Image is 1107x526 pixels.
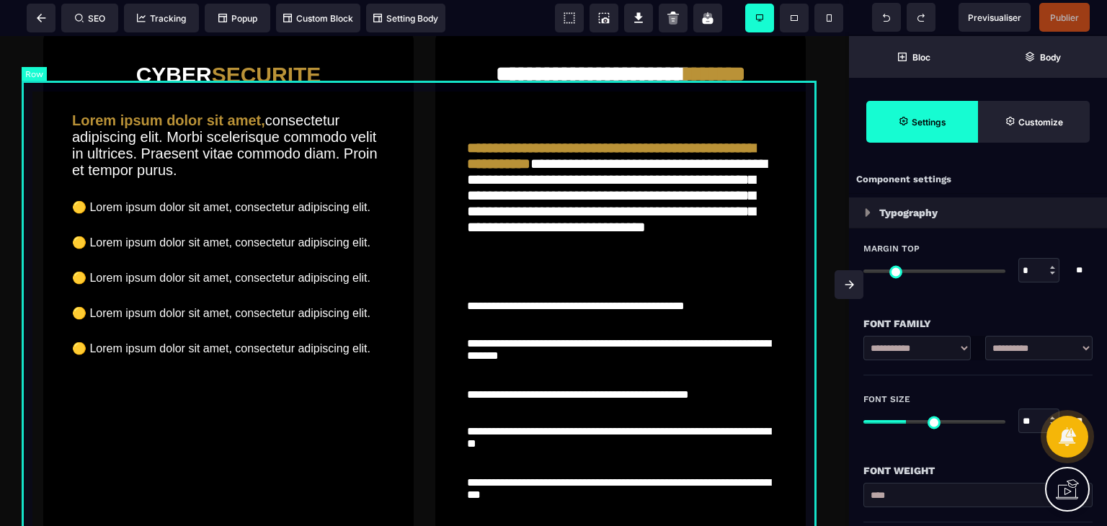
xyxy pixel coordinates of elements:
span: Setting Body [373,13,438,24]
span: Popup [218,13,257,24]
span: Custom Block [283,13,353,24]
span: Open Layer Manager [978,36,1107,78]
strong: Bloc [912,52,930,63]
text: 🟡 Lorem ipsum dolor sit amet, consectetur adipiscing elit. [72,302,385,323]
span: Previsualiser [968,12,1021,23]
span: View components [555,4,584,32]
text: 🟡 Lorem ipsum dolor sit amet, consectetur adipiscing elit. [72,231,385,252]
span: Font Size [863,393,910,405]
p: Typography [879,204,938,221]
span: SEO [75,13,105,24]
strong: Customize [1018,117,1063,128]
text: consectetur adipiscing elit. Morbi scelerisque commodo velit in ultrices. Praesent vitae commodo ... [72,73,385,146]
span: Preview [959,3,1031,32]
b: Lorem ipsum dolor sit amet, [72,76,265,92]
span: Margin Top [863,243,920,254]
img: loading [865,208,871,217]
span: Open Style Manager [978,101,1090,143]
strong: Settings [912,117,946,128]
h2: CYBER [72,19,385,58]
div: Font Weight [863,462,1093,479]
span: Publier [1050,12,1079,23]
text: 🟡 Lorem ipsum dolor sit amet, consectetur adipiscing elit. [72,196,385,217]
div: Font Family [863,315,1093,332]
span: Settings [866,101,978,143]
span: Screenshot [590,4,618,32]
span: Open Blocks [849,36,978,78]
text: 🟡 Lorem ipsum dolor sit amet, consectetur adipiscing elit. [72,161,385,182]
span: Tracking [137,13,186,24]
div: Component settings [849,166,1107,194]
text: 🟡 Lorem ipsum dolor sit amet, consectetur adipiscing elit. [72,267,385,287]
strong: Body [1040,52,1061,63]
